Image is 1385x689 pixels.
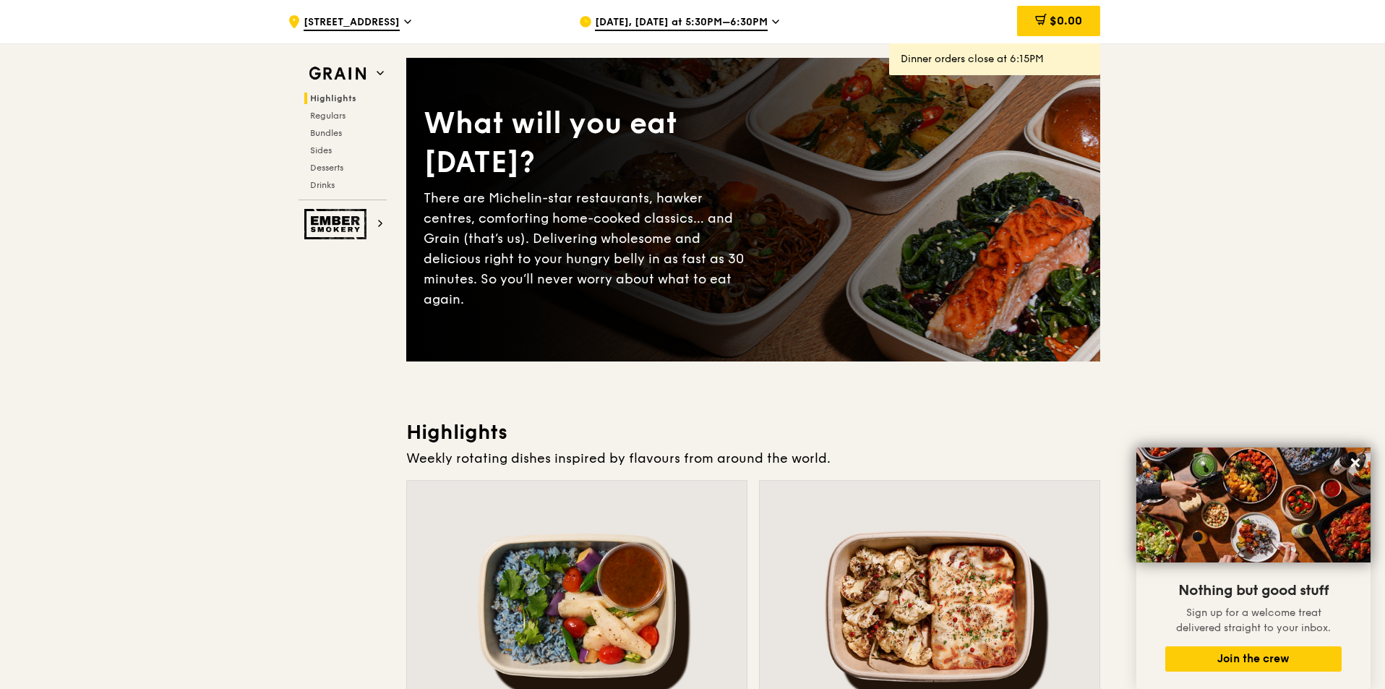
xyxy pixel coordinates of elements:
img: Ember Smokery web logo [304,209,371,239]
div: Weekly rotating dishes inspired by flavours from around the world. [406,448,1100,468]
span: [DATE], [DATE] at 5:30PM–6:30PM [595,15,768,31]
span: Sides [310,145,332,155]
div: Dinner orders close at 6:15PM [901,52,1089,67]
img: DSC07876-Edit02-Large.jpeg [1136,448,1371,562]
span: Nothing but good stuff [1178,582,1329,599]
span: [STREET_ADDRESS] [304,15,400,31]
div: What will you eat [DATE]? [424,104,753,182]
span: Sign up for a welcome treat delivered straight to your inbox. [1176,607,1331,634]
button: Join the crew [1165,646,1342,672]
span: Bundles [310,128,342,138]
span: Desserts [310,163,343,173]
img: Grain web logo [304,61,371,87]
h3: Highlights [406,419,1100,445]
div: There are Michelin-star restaurants, hawker centres, comforting home-cooked classics… and Grain (... [424,188,753,309]
span: Highlights [310,93,356,103]
button: Close [1344,451,1367,474]
span: Regulars [310,111,346,121]
span: Drinks [310,180,335,190]
span: $0.00 [1050,14,1082,27]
